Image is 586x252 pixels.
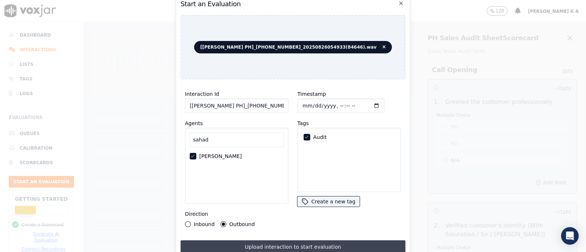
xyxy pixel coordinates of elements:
[561,227,579,245] div: Open Intercom Messenger
[194,222,215,227] label: Inbound
[185,91,219,97] label: Interaction Id
[185,120,203,126] label: Agents
[199,154,242,159] label: [PERSON_NAME]
[297,91,326,97] label: Timestamp
[185,211,208,217] label: Direction
[297,120,309,126] label: Tags
[185,98,289,113] input: reference id, file name, etc
[229,222,255,227] label: Outbound
[313,135,327,140] label: Audit
[297,196,360,207] button: Create a new tag
[194,41,392,53] span: [[PERSON_NAME] PH]_[PHONE_NUMBER]_20250826054933(84646).wav
[190,132,284,147] input: Search Agents...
